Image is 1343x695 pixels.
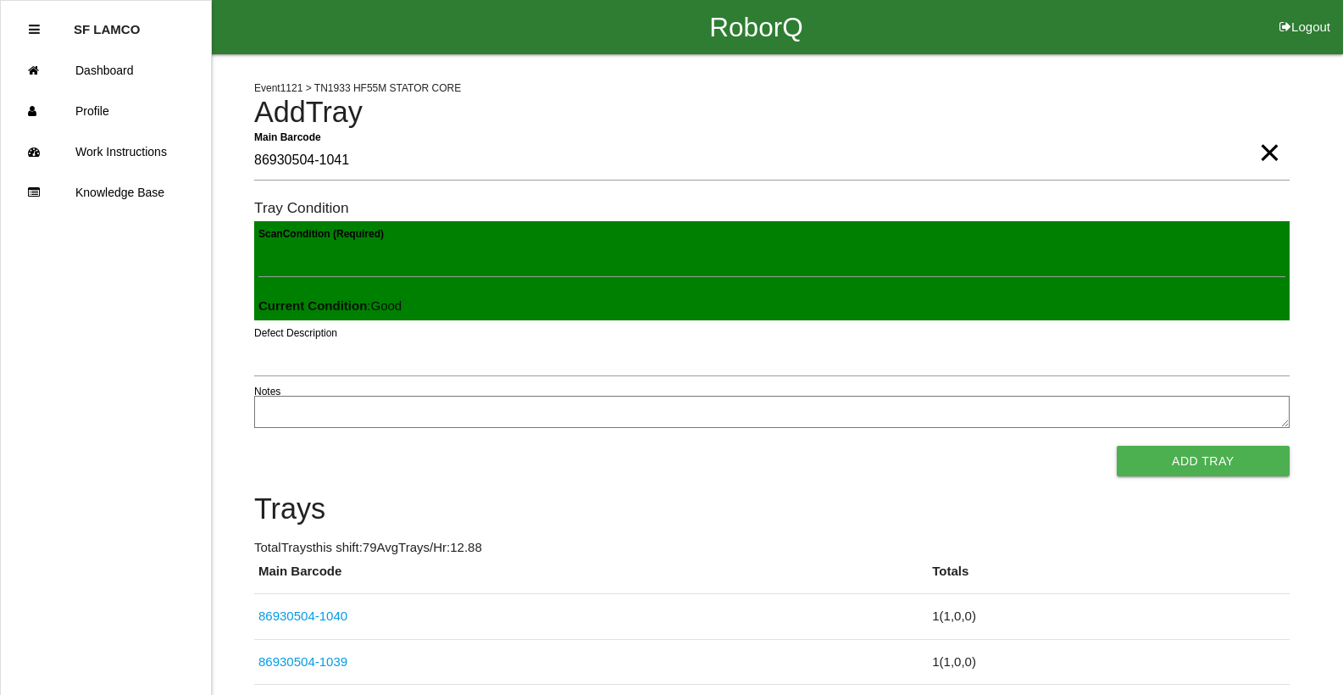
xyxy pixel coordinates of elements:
a: 86930504-1039 [258,654,347,669]
button: Add Tray [1117,446,1290,476]
span: : Good [258,298,402,313]
a: Knowledge Base [1,172,211,213]
div: Close [29,9,40,50]
th: Main Barcode [254,562,928,594]
h4: Trays [254,493,1290,525]
td: 1 ( 1 , 0 , 0 ) [928,594,1289,640]
span: Event 1121 > TN1933 HF55M STATOR CORE [254,82,461,94]
h4: Add Tray [254,97,1290,129]
p: Total Trays this shift: 79 Avg Trays /Hr: 12.88 [254,538,1290,558]
b: Scan Condition (Required) [258,228,384,240]
b: Main Barcode [254,131,321,142]
p: SF LAMCO [74,9,140,36]
label: Notes [254,384,280,399]
label: Defect Description [254,325,337,341]
a: Profile [1,91,211,131]
a: Work Instructions [1,131,211,172]
a: 86930504-1040 [258,609,347,623]
b: Current Condition [258,298,367,313]
a: Dashboard [1,50,211,91]
input: Required [254,142,1290,181]
h6: Tray Condition [254,200,1290,216]
span: Clear Input [1258,119,1280,153]
td: 1 ( 1 , 0 , 0 ) [928,639,1289,685]
th: Totals [928,562,1289,594]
